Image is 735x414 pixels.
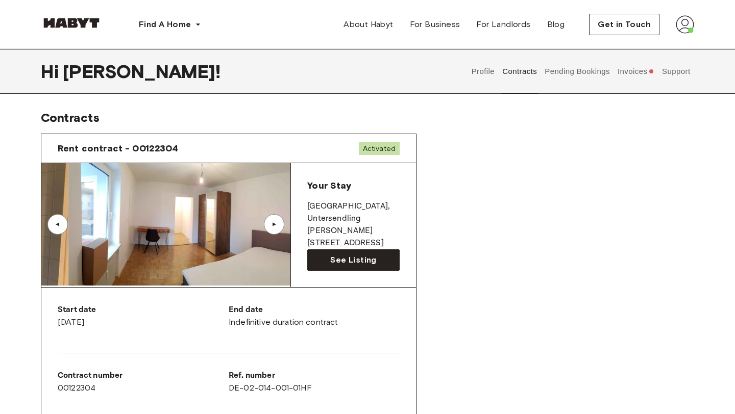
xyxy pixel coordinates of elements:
[547,18,565,31] span: Blog
[229,304,400,328] div: Indefinitive duration contract
[41,110,100,125] span: Contracts
[468,14,538,35] a: For Landlords
[501,49,538,94] button: Contracts
[410,18,460,31] span: For Business
[544,49,611,94] button: Pending Bookings
[589,14,659,35] button: Get in Touch
[58,304,229,328] div: [DATE]
[68,163,317,286] img: Image of the room
[344,18,393,31] span: About Habyt
[330,254,376,266] span: See Listing
[58,370,229,394] div: 00122304
[229,304,400,316] p: End date
[307,225,400,249] p: [PERSON_NAME][STREET_ADDRESS]
[598,18,651,31] span: Get in Touch
[616,49,655,94] button: Invoices
[58,304,229,316] p: Start date
[58,142,179,154] span: Rent contract - 00122304
[58,370,229,382] p: Contract number
[63,61,220,82] span: [PERSON_NAME] !
[468,49,694,94] div: user profile tabs
[539,14,573,35] a: Blog
[139,18,191,31] span: Find A Home
[402,14,469,35] a: For Business
[307,249,400,271] a: See Listing
[470,49,496,94] button: Profile
[307,180,351,191] span: Your Stay
[476,18,530,31] span: For Landlords
[41,18,102,28] img: Habyt
[676,15,694,34] img: avatar
[359,142,400,155] span: Activated
[307,200,400,225] p: [GEOGRAPHIC_DATA] , Untersendling
[660,49,692,94] button: Support
[335,14,401,35] a: About Habyt
[41,61,63,82] span: Hi
[229,370,400,394] div: DE-02-014-001-01HF
[269,221,279,227] div: ▲
[131,14,209,35] button: Find A Home
[229,370,400,382] p: Ref. number
[53,221,63,227] div: ▲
